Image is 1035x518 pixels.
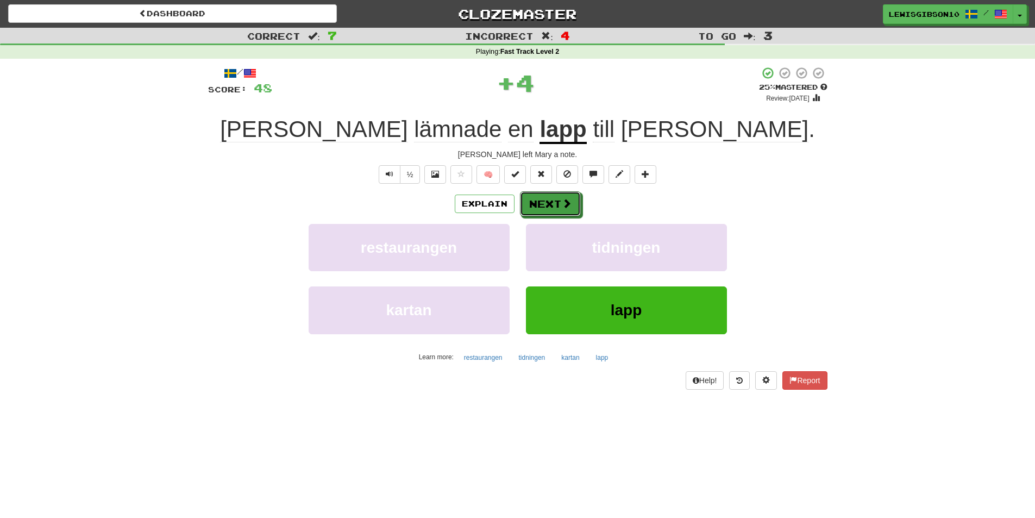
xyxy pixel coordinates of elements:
[556,165,578,184] button: Ignore sentence (alt+i)
[983,9,989,16] span: /
[458,350,509,366] button: restaurangen
[400,165,421,184] button: ½
[208,149,827,160] div: [PERSON_NAME] left Mary a note.
[766,95,810,102] small: Review: [DATE]
[308,32,320,41] span: :
[541,32,553,41] span: :
[520,191,581,216] button: Next
[450,165,472,184] button: Favorite sentence (alt+f)
[247,30,300,41] span: Correct
[593,116,614,142] span: till
[500,48,560,55] strong: Fast Track Level 2
[220,116,407,142] span: [PERSON_NAME]
[414,116,501,142] span: lämnade
[763,29,773,42] span: 3
[379,165,400,184] button: Play sentence audio (ctl+space)
[635,165,656,184] button: Add to collection (alt+a)
[386,302,431,319] span: kartan
[497,66,516,99] span: +
[8,4,337,23] a: Dashboard
[328,29,337,42] span: 7
[208,66,272,80] div: /
[592,239,661,256] span: tidningen
[582,165,604,184] button: Discuss sentence (alt+u)
[455,195,515,213] button: Explain
[611,302,642,319] span: lapp
[353,4,682,23] a: Clozemaster
[698,30,736,41] span: To go
[377,165,421,184] div: Text-to-speech controls
[561,29,570,42] span: 4
[361,239,457,256] span: restaurangen
[254,81,272,95] span: 48
[208,85,247,94] span: Score:
[309,224,510,271] button: restaurangen
[590,350,614,366] button: lapp
[465,30,534,41] span: Incorrect
[686,371,724,390] button: Help!
[508,116,534,142] span: en
[513,350,551,366] button: tidningen
[883,4,1013,24] a: lewisgibson10 /
[526,224,727,271] button: tidningen
[744,32,756,41] span: :
[526,286,727,334] button: lapp
[424,165,446,184] button: Show image (alt+x)
[419,353,454,361] small: Learn more:
[729,371,750,390] button: Round history (alt+y)
[621,116,808,142] span: [PERSON_NAME]
[540,116,586,144] u: lapp
[782,371,827,390] button: Report
[555,350,585,366] button: kartan
[504,165,526,184] button: Set this sentence to 100% Mastered (alt+m)
[587,116,815,142] span: .
[759,83,827,92] div: Mastered
[309,286,510,334] button: kartan
[609,165,630,184] button: Edit sentence (alt+d)
[530,165,552,184] button: Reset to 0% Mastered (alt+r)
[476,165,500,184] button: 🧠
[889,9,959,19] span: lewisgibson10
[516,69,535,96] span: 4
[759,83,775,91] span: 25 %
